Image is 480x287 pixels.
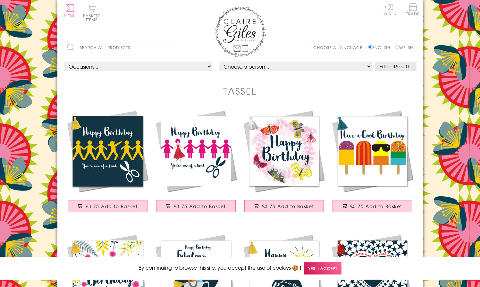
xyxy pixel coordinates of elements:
a: Log In [382,3,397,16]
a: Birthday Card, Paperchain Girls, Embellished with a colourful tassel £3.75 Add to Basket [152,107,240,218]
a: Birthday Card, Butterfly Wreath, Embellished with a colourful tassel £3.75 Add to Basket [240,107,328,218]
span: £3.75 Add to Basket [174,203,226,209]
img: Birthday Card, Paperchain Girls, Embellished with a colourful tassel [152,107,240,195]
h1: Tassel [223,84,257,97]
img: Birthday Card, Butterfly Wreath, Embellished with a colourful tassel [240,107,328,195]
a: Birthday Card, Dab Man, One of a Kind, Embellished with a colourful tassel £3.75 Add to Basket [64,107,152,218]
button: Basket0 items [83,5,101,21]
img: Birthday Card, Dab Man, One of a Kind, Embellished with a colourful tassel [64,107,152,195]
span: £3.75 Add to Basket [86,203,138,209]
button: £3.75 Add to Basket [68,200,147,212]
button: £3.75 Add to Basket [244,200,324,212]
span: £3.75 Add to Basket [262,203,314,209]
button: Filter Results [375,62,417,71]
label: Welsh [395,45,413,50]
span: 0 items [86,13,101,22]
span: Trade [406,3,420,16]
button: £3.75 Add to Basket [333,200,412,212]
img: Claire Giles Greetings Cards [215,6,266,57]
button: £3.75 Add to Basket [156,200,236,212]
p: Choose a language: [313,45,367,50]
span: Menu [64,13,76,19]
input: English [368,45,372,49]
input: Search [170,40,176,55]
span: Yes, I accept [304,262,341,274]
a: Birthday Card, Ice Lollies, Cool Birthday, Embellished with a colourful tassel £3.75 Add to Basket [328,107,417,218]
span: £3.75 Add to Basket [350,203,402,209]
label: English [368,45,393,50]
button: Menu [64,4,76,18]
a: Trade [406,3,420,17]
input: Welsh [395,45,399,49]
img: Birthday Card, Ice Lollies, Cool Birthday, Embellished with a colourful tassel [328,107,417,195]
input: Search all products [64,40,176,55]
